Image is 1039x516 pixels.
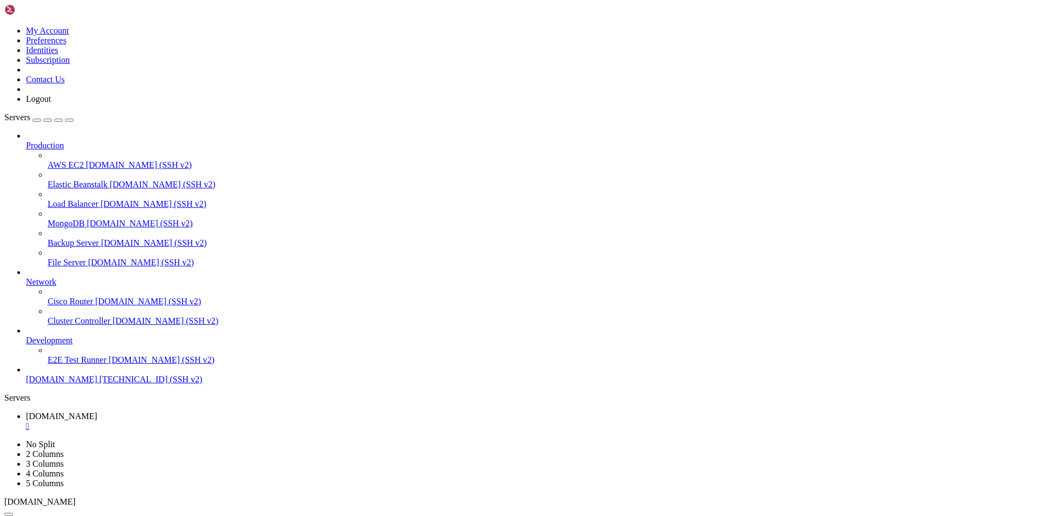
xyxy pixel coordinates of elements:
a: MongoDB [DOMAIN_NAME] (SSH v2) [48,219,1035,228]
li: [DOMAIN_NAME] [TECHNICAL_ID] (SSH v2) [26,365,1035,384]
img: Shellngn [4,4,67,15]
a: E2E Test Runner [DOMAIN_NAME] (SSH v2) [48,355,1035,365]
span: [DOMAIN_NAME] [26,412,97,421]
span: Network [26,277,56,286]
span: AWS EC2 [48,160,84,169]
span: [DOMAIN_NAME] (SSH v2) [88,258,194,267]
span: Development [26,336,73,345]
li: Backup Server [DOMAIN_NAME] (SSH v2) [48,228,1035,248]
a: Subscription [26,55,70,64]
a: Development [26,336,1035,345]
span: Load Balancer [48,199,98,208]
a: My Account [26,26,69,35]
a: Logout [26,94,51,103]
span: File Server [48,258,86,267]
a: Servers [4,113,74,122]
span: Cisco Router [48,297,93,306]
a: [DOMAIN_NAME] [TECHNICAL_ID] (SSH v2) [26,375,1035,384]
li: Network [26,267,1035,326]
a: Production [26,141,1035,151]
span: [DOMAIN_NAME] (SSH v2) [101,238,207,247]
li: Cisco Router [DOMAIN_NAME] (SSH v2) [48,287,1035,306]
a: Load Balancer [DOMAIN_NAME] (SSH v2) [48,199,1035,209]
li: Load Balancer [DOMAIN_NAME] (SSH v2) [48,190,1035,209]
a: vps130383.whmpanels.com [26,412,1035,431]
a: Preferences [26,36,67,45]
span: [DOMAIN_NAME] (SSH v2) [113,316,219,325]
span: [DOMAIN_NAME] (SSH v2) [101,199,207,208]
span: [DOMAIN_NAME] [4,497,76,506]
li: MongoDB [DOMAIN_NAME] (SSH v2) [48,209,1035,228]
span: [TECHNICAL_ID] (SSH v2) [100,375,202,384]
a: 5 Columns [26,479,64,488]
li: Cluster Controller [DOMAIN_NAME] (SSH v2) [48,306,1035,326]
span: [DOMAIN_NAME] (SSH v2) [109,355,215,364]
li: E2E Test Runner [DOMAIN_NAME] (SSH v2) [48,345,1035,365]
span: Production [26,141,64,150]
a: AWS EC2 [DOMAIN_NAME] (SSH v2) [48,160,1035,170]
span: [DOMAIN_NAME] (SSH v2) [86,160,192,169]
a: 2 Columns [26,449,64,459]
li: Development [26,326,1035,365]
a: Elastic Beanstalk [DOMAIN_NAME] (SSH v2) [48,180,1035,190]
span: [DOMAIN_NAME] (SSH v2) [95,297,201,306]
a: Backup Server [DOMAIN_NAME] (SSH v2) [48,238,1035,248]
span: MongoDB [48,219,84,228]
a: 3 Columns [26,459,64,468]
div: Servers [4,393,1035,403]
a: No Split [26,440,55,449]
a: File Server [DOMAIN_NAME] (SSH v2) [48,258,1035,267]
span: [DOMAIN_NAME] [26,375,97,384]
a: Cisco Router [DOMAIN_NAME] (SSH v2) [48,297,1035,306]
a: Identities [26,45,58,55]
a: Network [26,277,1035,287]
li: AWS EC2 [DOMAIN_NAME] (SSH v2) [48,151,1035,170]
a: Cluster Controller [DOMAIN_NAME] (SSH v2) [48,316,1035,326]
a:  [26,421,1035,431]
li: File Server [DOMAIN_NAME] (SSH v2) [48,248,1035,267]
span: [DOMAIN_NAME] (SSH v2) [110,180,216,189]
span: [DOMAIN_NAME] (SSH v2) [87,219,193,228]
span: Servers [4,113,30,122]
a: Contact Us [26,75,65,84]
span: Elastic Beanstalk [48,180,108,189]
li: Elastic Beanstalk [DOMAIN_NAME] (SSH v2) [48,170,1035,190]
span: E2E Test Runner [48,355,107,364]
li: Production [26,131,1035,267]
span: Backup Server [48,238,99,247]
span: Cluster Controller [48,316,110,325]
a: 4 Columns [26,469,64,478]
